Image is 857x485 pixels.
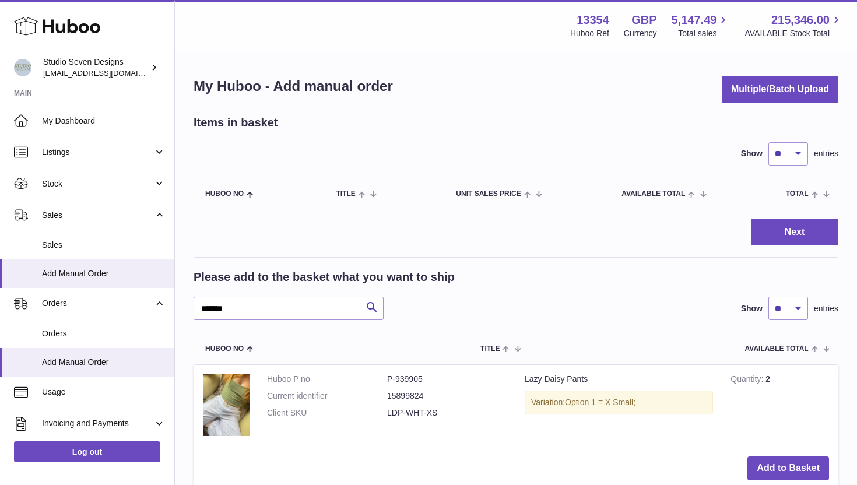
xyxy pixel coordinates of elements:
[43,57,148,79] div: Studio Seven Designs
[771,12,830,28] span: 215,346.00
[205,190,244,198] span: Huboo no
[267,407,387,419] dt: Client SKU
[203,374,250,436] img: Lazy Daisy Pants
[814,303,838,314] span: entries
[42,210,153,221] span: Sales
[456,190,521,198] span: Unit Sales Price
[205,345,244,353] span: Huboo no
[42,115,166,126] span: My Dashboard
[42,268,166,279] span: Add Manual Order
[624,28,657,39] div: Currency
[42,240,166,251] span: Sales
[14,441,160,462] a: Log out
[387,407,507,419] dd: LDP-WHT-XS
[722,76,838,103] button: Multiple/Batch Upload
[672,12,717,28] span: 5,147.49
[722,365,838,448] td: 2
[741,303,763,314] label: Show
[42,328,166,339] span: Orders
[741,148,763,159] label: Show
[194,269,455,285] h2: Please add to the basket what you want to ship
[42,418,153,429] span: Invoicing and Payments
[42,357,166,368] span: Add Manual Order
[621,190,685,198] span: AVAILABLE Total
[194,115,278,131] h2: Items in basket
[267,374,387,385] dt: Huboo P no
[565,398,635,407] span: Option 1 = X Small;
[42,147,153,158] span: Listings
[516,365,722,448] td: Lazy Daisy Pants
[570,28,609,39] div: Huboo Ref
[747,456,829,480] button: Add to Basket
[744,12,843,39] a: 215,346.00 AVAILABLE Stock Total
[744,28,843,39] span: AVAILABLE Stock Total
[745,345,809,353] span: AVAILABLE Total
[814,148,838,159] span: entries
[631,12,656,28] strong: GBP
[480,345,500,353] span: Title
[267,391,387,402] dt: Current identifier
[786,190,809,198] span: Total
[387,391,507,402] dd: 15899824
[672,12,730,39] a: 5,147.49 Total sales
[42,386,166,398] span: Usage
[43,68,171,78] span: [EMAIL_ADDRESS][DOMAIN_NAME]
[336,190,355,198] span: Title
[577,12,609,28] strong: 13354
[42,178,153,189] span: Stock
[387,374,507,385] dd: P-939905
[42,298,153,309] span: Orders
[751,219,838,246] button: Next
[525,391,713,414] div: Variation:
[730,374,765,386] strong: Quantity
[14,59,31,76] img: contact.studiosevendesigns@gmail.com
[678,28,730,39] span: Total sales
[194,77,393,96] h1: My Huboo - Add manual order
